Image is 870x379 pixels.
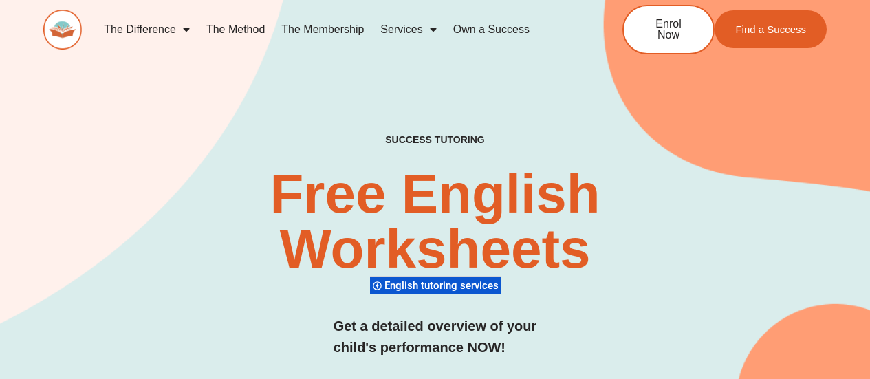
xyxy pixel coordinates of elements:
h4: SUCCESS TUTORING​ [319,134,551,146]
h3: Get a detailed overview of your child's performance NOW! [334,316,537,358]
span: Enrol Now [644,19,693,41]
a: Services [372,14,444,45]
h2: Free English Worksheets​ [177,166,693,277]
a: Own a Success [445,14,538,45]
a: The Membership [273,14,372,45]
span: Find a Success [735,24,806,34]
a: Find a Success [715,10,827,48]
a: Enrol Now [622,5,715,54]
div: English tutoring services [370,276,501,294]
a: The Method [198,14,273,45]
nav: Menu [96,14,577,45]
a: The Difference [96,14,198,45]
span: English tutoring services [384,279,503,292]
